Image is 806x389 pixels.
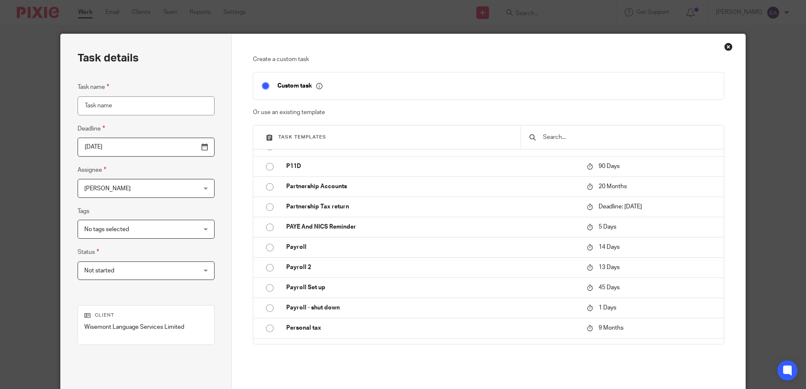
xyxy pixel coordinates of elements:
span: Task templates [278,135,326,139]
span: 45 Days [599,285,620,290]
label: Status [78,247,99,257]
span: 90 Days [599,163,620,169]
h2: Task details [78,51,139,65]
label: Deadline [78,124,105,133]
p: Personal tax [286,324,578,332]
p: Client [84,312,208,319]
label: Task name [78,82,109,92]
p: P11D [286,162,578,171]
span: 1 Days [599,305,616,311]
p: Custom task [277,82,322,90]
input: Pick a date [78,138,215,157]
span: [PERSON_NAME] [84,186,131,192]
label: Tags [78,207,89,216]
p: Payroll Set up [286,283,578,292]
span: 13 Days [599,264,620,270]
p: Payroll 2 [286,263,578,272]
p: Partnership Tax return [286,202,578,211]
span: Not started [84,268,114,274]
span: 20 Months [599,184,627,189]
label: Assignee [78,165,106,175]
p: Partnership Accounts [286,182,578,191]
div: Close this dialog window [724,43,733,51]
p: Or use an existing template [253,108,724,117]
p: Payroll [286,243,578,251]
p: Create a custom task [253,55,724,64]
span: 14 Days [599,244,620,250]
input: Search... [542,133,715,142]
p: Pre Year end tax planning and SA return [286,344,578,352]
span: Deadline: [DATE] [599,204,642,210]
input: Task name [78,96,215,115]
p: Payroll - shut down [286,304,578,312]
p: Wisemont Language Services Limited [84,323,208,331]
span: No tags selected [84,226,129,232]
p: PAYE And NICS Reminder [286,223,578,231]
span: 5 Days [599,224,616,230]
span: 9 Months [599,325,623,331]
